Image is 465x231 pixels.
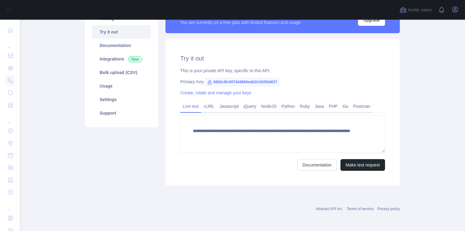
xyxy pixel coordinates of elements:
[259,101,279,111] a: NodeJS
[128,56,142,62] span: New
[351,101,373,111] a: Postman
[398,5,433,15] button: Invite users
[241,101,259,111] a: jQuery
[180,54,385,63] h2: Try it out
[180,68,385,74] div: This is your private API key, specific to this API.
[92,79,151,93] a: Usage
[340,101,351,111] a: Go
[180,90,251,95] a: Create, rotate and manage your keys
[217,101,241,111] a: Javascript
[92,106,151,120] a: Support
[340,159,385,171] button: Make test request
[326,101,340,111] a: PHP
[5,37,15,49] div: ...
[5,199,15,211] div: ...
[408,6,432,14] span: Invite users
[180,101,201,111] a: Live test
[205,77,280,87] span: 6802c9fc507444869edb2fc5205b9f27
[92,25,151,39] a: Try it out
[201,101,217,111] a: cURL
[92,39,151,52] a: Documentation
[180,19,301,25] div: You are currently on a free plan with limited features and usage
[358,14,385,26] button: Upgrade
[92,93,151,106] a: Settings
[312,101,327,111] a: Java
[377,207,400,211] a: Privacy policy
[279,101,297,111] a: Python
[5,112,15,124] div: ...
[180,79,385,85] div: Primary Key:
[92,52,151,66] a: Integrations New
[316,207,343,211] a: Abstract API Inc.
[347,207,373,211] a: Terms of service
[297,159,337,171] a: Documentation
[297,101,312,111] a: Ruby
[92,66,151,79] a: Bulk upload (CSV)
